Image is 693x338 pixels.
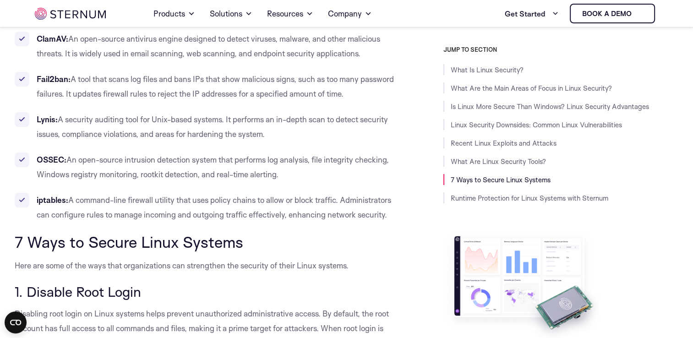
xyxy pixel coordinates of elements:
b: Lynis: [37,114,58,124]
b: iptables: [37,195,68,205]
span: Here are some of the ways that organizations can strengthen the security of their Linux systems. [15,261,349,270]
a: Recent Linux Exploits and Attacks [451,139,557,147]
a: Solutions [210,1,252,27]
b: OSSEC: [37,155,66,164]
a: Products [153,1,195,27]
img: sternum iot [635,10,643,17]
span: A command-line firewall utility that uses policy chains to allow or block traffic. Administrators... [37,195,391,219]
a: Is Linux More Secure Than Windows? Linux Security Advantages [451,102,649,111]
img: sternum iot [35,8,106,20]
span: A tool that scans log files and bans IPs that show malicious signs, such as too many password fai... [37,74,394,98]
b: Fail2ban: [37,74,71,84]
span: An open-source antivirus engine designed to detect viruses, malware, and other malicious threats.... [37,34,380,58]
a: 7 Ways to Secure Linux Systems [451,175,551,184]
a: Runtime Protection for Linux Systems with Sternum [451,194,608,202]
a: Resources [267,1,313,27]
a: Company [328,1,372,27]
a: Linux Security Downsides: Common Linux Vulnerabilities [451,120,622,129]
span: An open-source intrusion detection system that performs log analysis, file integrity checking, Wi... [37,155,389,179]
button: Open CMP widget [5,311,27,333]
a: What Are Linux Security Tools? [451,157,546,166]
b: ClamAV: [37,34,68,44]
span: 7 Ways to Secure Linux Systems [15,232,243,251]
span: 1. Disable Root Login [15,283,141,300]
a: Book a demo [570,4,655,23]
span: A security auditing tool for Unix-based systems. It performs an in-depth scan to detect security ... [37,114,388,139]
h3: JUMP TO SECTION [443,46,679,53]
a: What Are the Main Areas of Focus in Linux Security? [451,84,612,93]
a: What Is Linux Security? [451,65,524,74]
a: Get Started [505,5,559,23]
